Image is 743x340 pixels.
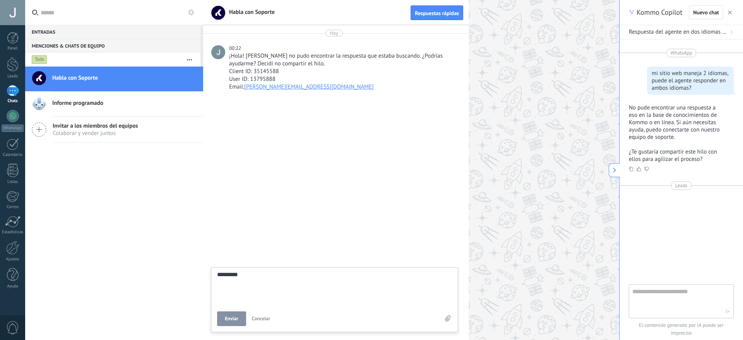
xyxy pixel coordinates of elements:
[229,68,457,75] div: Client ID: 35145588
[2,284,24,289] div: Ayuda
[229,75,457,83] div: User ID: 13795888
[32,55,47,64] div: Todo
[53,122,138,130] span: Invitar a los miembros del equipos
[249,311,274,326] button: Cancelar
[52,99,103,107] span: Informe programado
[225,316,238,321] span: Enviar
[217,311,246,326] button: Enviar
[25,92,203,116] a: Informe programado
[2,230,24,235] div: Estadísticas
[411,5,463,20] button: Respuestas rápidas
[2,152,24,157] div: Calendario
[229,83,457,91] div: Email:
[211,45,225,59] span: Jaime Castillo
[629,321,734,337] span: El contenido generado por IA puede ser impreciso
[689,5,723,19] button: Nuevo chat
[53,130,138,137] span: Colaborar y vender juntos
[629,28,728,36] span: Respuesta del agente en dos idiomas para sitio web
[244,83,373,91] a: [PERSON_NAME][EMAIL_ADDRESS][DOMAIN_NAME]
[181,53,198,67] button: Más
[693,10,719,15] span: Nuevo chat
[671,49,692,57] span: WhatsApp
[620,25,743,39] button: Respuesta del agente en dos idiomas para sitio web
[2,99,24,104] div: Chats
[2,179,24,185] div: Listas
[224,9,275,16] span: Habla con Soporte
[2,125,24,132] div: WhatsApp
[2,205,24,210] div: Correo
[637,8,682,17] span: Kommo Copilot
[675,182,687,190] span: Leads
[330,30,338,36] div: Hoy
[52,74,98,82] span: Habla con Soporte
[2,46,24,51] div: Panel
[415,10,459,16] span: Respuestas rápidas
[229,44,242,52] div: 00:22
[25,39,200,53] div: Menciones & Chats de equipo
[25,25,200,39] div: Entradas
[2,257,24,262] div: Ajustes
[629,104,724,141] p: No pude encontrar una respuesta a eso en la base de conocimientos de Kommo o en línea. Si aún nec...
[252,315,270,322] span: Cancelar
[652,70,729,92] div: mi sitio web maneja 2 idiomas, puede el agente responder en ambos idiomas?
[229,52,457,68] div: ¡Hola! [PERSON_NAME] no pudo encontrar la respuesta que estaba buscando. ¿Podrías ayudarme? Decid...
[25,67,203,91] a: Habla con Soporte
[2,74,24,79] div: Leads
[629,148,724,163] p: ¿Te gustaría compartir este hilo con ellos para agilizar el proceso?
